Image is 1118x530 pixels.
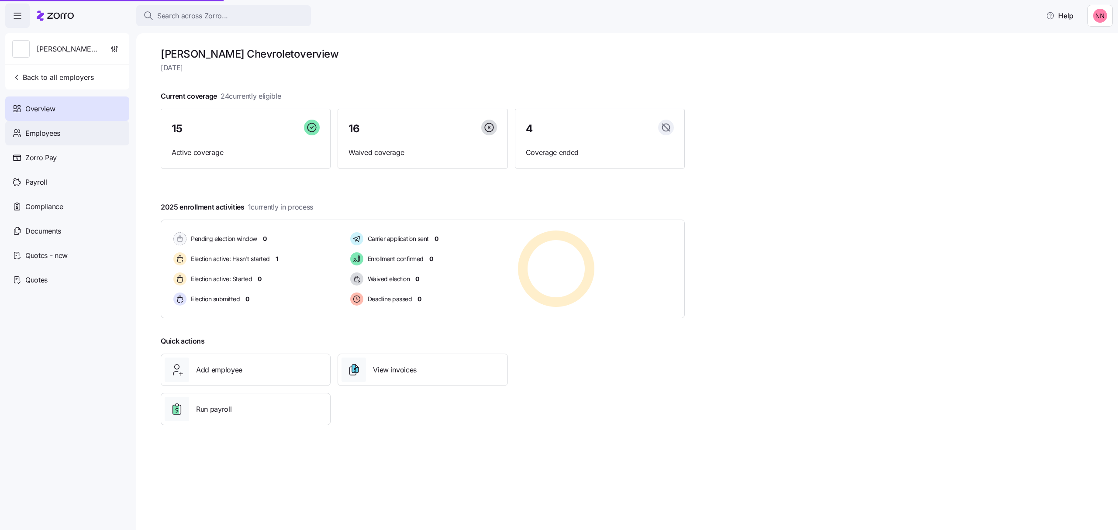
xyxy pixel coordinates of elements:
span: Quick actions [161,336,205,347]
span: [PERSON_NAME] Chevrolet [37,44,100,55]
a: Zorro Pay [5,145,129,170]
span: 0 [435,234,438,243]
span: Overview [25,103,55,114]
span: Back to all employers [12,72,94,83]
span: Add employee [196,365,242,375]
span: Documents [25,226,61,237]
span: Carrier application sent [365,234,429,243]
img: 37cb906d10cb440dd1cb011682786431 [1093,9,1107,23]
h1: [PERSON_NAME] Chevrolet overview [161,47,685,61]
span: Help [1046,10,1073,21]
a: Overview [5,96,129,121]
span: Quotes [25,275,48,286]
span: Search across Zorro... [157,10,228,21]
span: 0 [418,295,421,303]
span: Election active: Hasn't started [188,255,270,263]
span: Pending election window [188,234,257,243]
span: Waived election [365,275,410,283]
span: 1 currently in process [248,202,313,213]
a: Employees [5,121,129,145]
span: 2025 enrollment activities [161,202,313,213]
span: 0 [258,275,262,283]
span: 0 [245,295,249,303]
span: Enrollment confirmed [365,255,424,263]
span: Payroll [25,177,47,188]
button: Search across Zorro... [136,5,311,26]
span: Zorro Pay [25,152,57,163]
span: Run payroll [196,404,231,415]
span: [DATE] [161,62,685,73]
button: Help [1039,7,1080,24]
span: View invoices [373,365,417,375]
a: Compliance [5,194,129,219]
span: Active coverage [172,147,320,158]
span: Deadline passed [365,295,412,303]
span: Waived coverage [349,147,497,158]
span: 1 [276,255,278,263]
a: Documents [5,219,129,243]
a: Quotes - new [5,243,129,268]
button: Back to all employers [9,69,97,86]
span: Current coverage [161,91,281,102]
span: Compliance [25,201,63,212]
span: 24 currently eligible [221,91,281,102]
span: Quotes - new [25,250,68,261]
span: 15 [172,124,182,134]
a: Payroll [5,170,129,194]
span: 0 [429,255,433,263]
span: 0 [415,275,419,283]
span: Election submitted [188,295,240,303]
span: Employees [25,128,60,139]
span: 0 [263,234,267,243]
span: Coverage ended [526,147,674,158]
span: Election active: Started [188,275,252,283]
a: Quotes [5,268,129,292]
span: 16 [349,124,359,134]
span: 4 [526,124,533,134]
